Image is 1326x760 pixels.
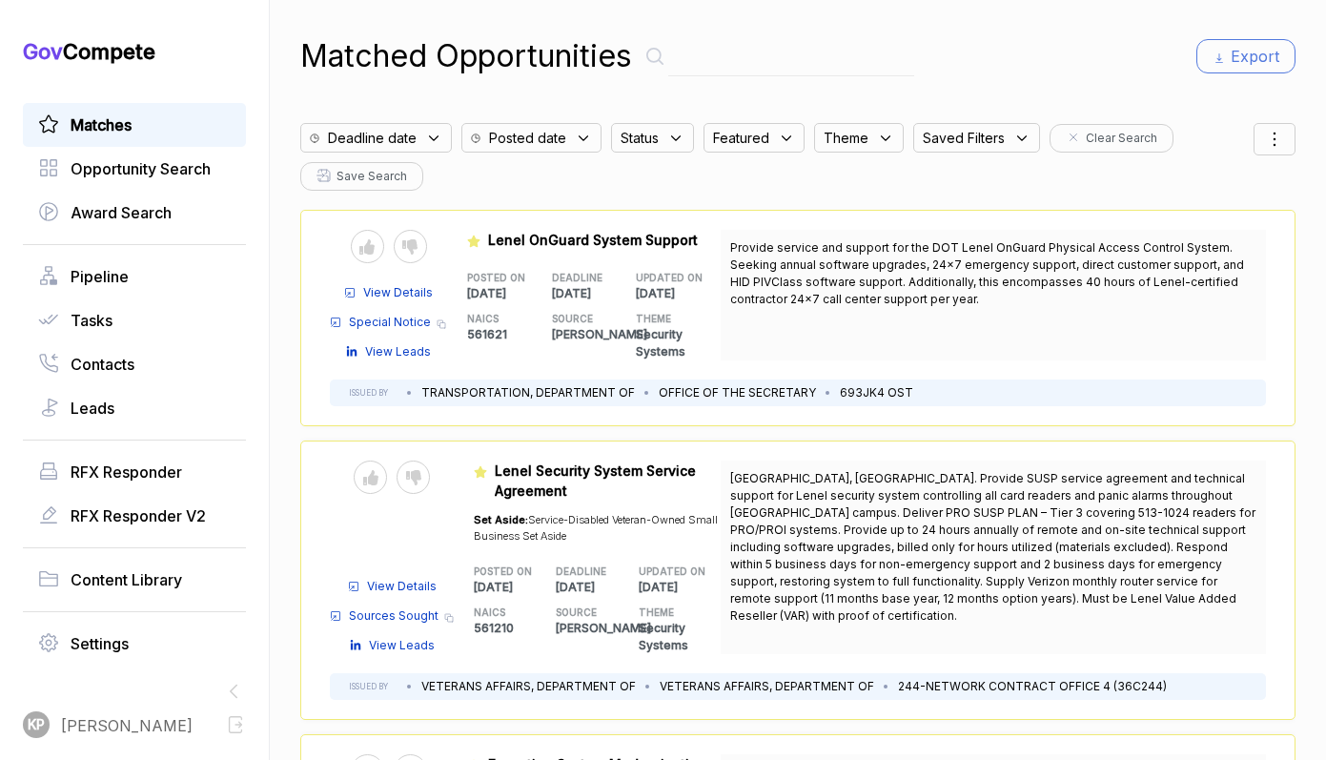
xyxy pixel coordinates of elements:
a: Tasks [38,309,231,332]
p: 561621 [467,326,552,343]
span: Deadline date [328,128,417,148]
span: Theme [824,128,868,148]
span: RFX Responder [71,461,182,483]
span: Special Notice [349,314,431,331]
span: View Leads [369,637,435,654]
a: Opportunity Search [38,157,231,180]
h5: POSTED ON [474,565,526,579]
a: Sources Sought [330,607,439,625]
span: [PERSON_NAME] [61,714,193,737]
a: Matches [38,113,231,136]
span: Provide service and support for the DOT Lenel OnGuard Physical Access Control System. Seeking ann... [730,240,1244,306]
p: 561210 [474,620,557,637]
p: [DATE] [474,579,557,596]
h5: THEME [636,312,690,326]
p: [PERSON_NAME] [552,326,637,343]
h5: THEME [639,606,691,620]
p: Security Systems [639,620,722,654]
a: Contacts [38,353,231,376]
h5: SOURCE [552,312,606,326]
h5: NAICS [474,606,526,620]
p: [DATE] [556,579,639,596]
a: Content Library [38,568,231,591]
span: Award Search [71,201,172,224]
span: Lenel OnGuard System Support [488,232,698,248]
h5: UPDATED ON [636,271,690,285]
span: Settings [71,632,129,655]
span: Gov [23,39,63,64]
span: Lenel Security System Service Agreement [495,462,696,499]
span: Leads [71,397,114,420]
h5: SOURCE [556,606,608,620]
li: VETERANS AFFAIRS, DEPARTMENT OF [421,678,636,695]
p: [DATE] [639,579,722,596]
a: Special Notice [330,314,431,331]
h1: Matched Opportunities [300,33,632,79]
h1: Compete [23,38,246,65]
li: TRANSPORTATION, DEPARTMENT OF [421,384,635,401]
p: [PERSON_NAME] [556,620,639,637]
button: Clear Search [1050,124,1173,153]
h5: NAICS [467,312,521,326]
span: Pipeline [71,265,129,288]
a: Award Search [38,201,231,224]
span: Save Search [337,168,407,185]
span: Posted date [489,128,566,148]
span: Saved Filters [923,128,1005,148]
span: Content Library [71,568,182,591]
span: Tasks [71,309,112,332]
span: Featured [713,128,769,148]
li: OFFICE OF THE SECRETARY [659,384,816,401]
h5: ISSUED BY [349,387,388,399]
a: Settings [38,632,231,655]
span: Matches [71,113,132,136]
p: [DATE] [552,285,637,302]
h5: ISSUED BY [349,681,388,692]
li: 693JK4 OST [840,384,913,401]
li: 244-NETWORK CONTRACT OFFICE 4 (36C244) [898,678,1167,695]
span: KP [28,715,45,735]
span: Contacts [71,353,134,376]
a: RFX Responder V2 [38,504,231,527]
li: VETERANS AFFAIRS, DEPARTMENT OF [660,678,874,695]
a: Pipeline [38,265,231,288]
h5: UPDATED ON [639,565,691,579]
span: Set Aside: [474,513,528,526]
span: View Leads [365,343,431,360]
span: RFX Responder V2 [71,504,206,527]
span: View Details [363,284,433,301]
span: View Details [367,578,437,595]
button: Save Search [300,162,423,191]
span: Status [621,128,659,148]
span: Sources Sought [349,607,439,625]
span: Opportunity Search [71,157,211,180]
a: RFX Responder [38,461,231,483]
p: [DATE] [467,285,552,302]
h5: DEADLINE [552,271,606,285]
h5: DEADLINE [556,565,608,579]
a: Leads [38,397,231,420]
span: [GEOGRAPHIC_DATA], [GEOGRAPHIC_DATA]. Provide SUSP service agreement and technical support for Le... [730,471,1255,623]
h5: POSTED ON [467,271,521,285]
button: Export [1196,39,1295,73]
span: Clear Search [1086,130,1157,147]
p: [DATE] [636,285,721,302]
span: Service-Disabled Veteran-Owned Small Business Set Aside [474,513,718,543]
p: Security Systems [636,326,721,360]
